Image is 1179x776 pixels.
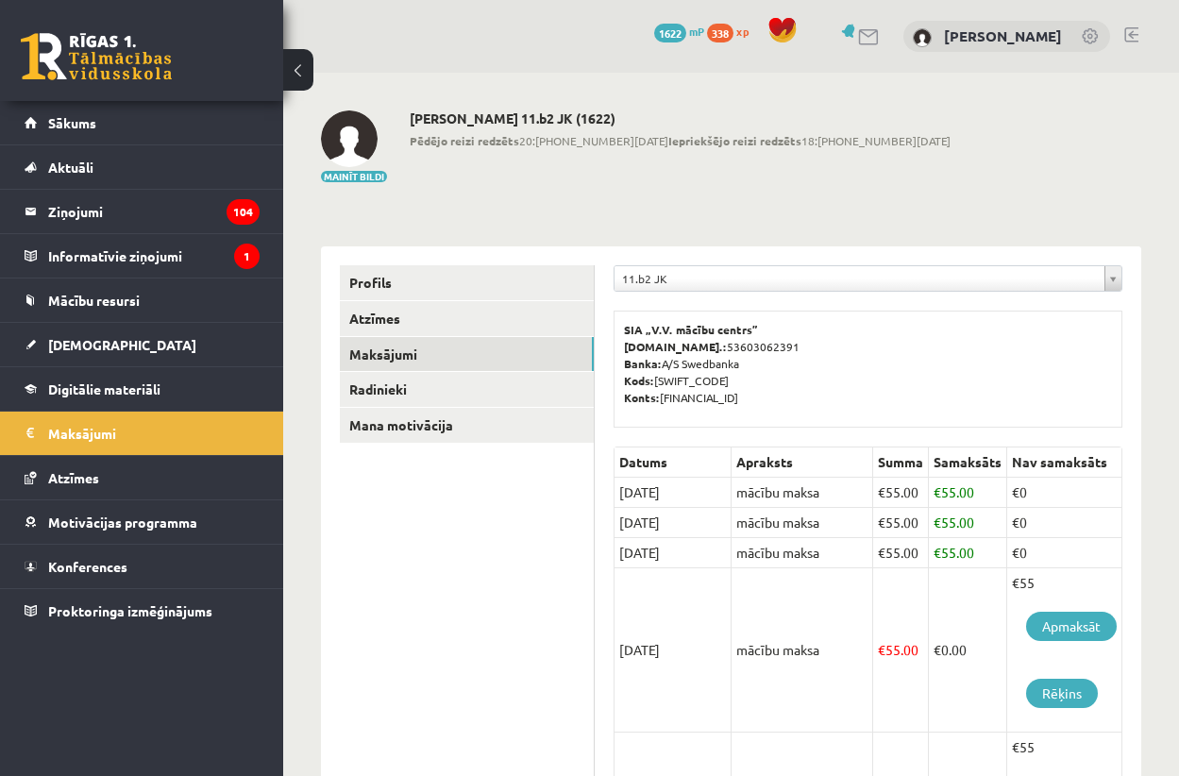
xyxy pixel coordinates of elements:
[25,101,260,144] a: Sākums
[615,478,732,508] td: [DATE]
[48,292,140,309] span: Mācību resursi
[624,321,1112,406] p: 53603062391 A/S Swedbanka [SWIFT_CODE] [FINANCIAL_ID]
[624,390,660,405] b: Konts:
[624,339,727,354] b: [DOMAIN_NAME].:
[873,478,929,508] td: 55.00
[25,456,260,499] a: Atzīmes
[25,367,260,411] a: Digitālie materiāli
[234,244,260,269] i: 1
[615,508,732,538] td: [DATE]
[878,641,885,658] span: €
[25,278,260,322] a: Mācību resursi
[48,469,99,486] span: Atzīmes
[25,589,260,633] a: Proktoringa izmēģinājums
[707,24,733,42] span: 338
[21,33,172,80] a: Rīgas 1. Tālmācības vidusskola
[934,544,941,561] span: €
[615,447,732,478] th: Datums
[227,199,260,225] i: 104
[878,483,885,500] span: €
[321,110,378,167] img: Liena Lūsīte
[736,24,749,39] span: xp
[1026,612,1117,641] a: Apmaksāt
[1007,568,1122,733] td: €55
[732,478,873,508] td: mācību maksa
[624,373,654,388] b: Kods:
[48,114,96,131] span: Sākums
[25,234,260,278] a: Informatīvie ziņojumi1
[410,133,519,148] b: Pēdējo reizi redzēts
[340,372,594,407] a: Radinieki
[944,26,1062,45] a: [PERSON_NAME]
[48,558,127,575] span: Konferences
[48,234,260,278] legend: Informatīvie ziņojumi
[48,602,212,619] span: Proktoringa izmēģinājums
[934,514,941,531] span: €
[1007,447,1122,478] th: Nav samaksāts
[873,568,929,733] td: 55.00
[878,544,885,561] span: €
[25,500,260,544] a: Motivācijas programma
[934,641,941,658] span: €
[25,545,260,588] a: Konferences
[929,478,1007,508] td: 55.00
[25,145,260,189] a: Aktuāli
[48,514,197,531] span: Motivācijas programma
[934,483,941,500] span: €
[929,568,1007,733] td: 0.00
[873,538,929,568] td: 55.00
[48,412,260,455] legend: Maksājumi
[873,447,929,478] th: Summa
[615,568,732,733] td: [DATE]
[732,447,873,478] th: Apraksts
[654,24,686,42] span: 1622
[48,159,93,176] span: Aktuāli
[321,171,387,182] button: Mainīt bildi
[732,538,873,568] td: mācību maksa
[654,24,704,39] a: 1622 mP
[668,133,801,148] b: Iepriekšējo reizi redzēts
[340,337,594,372] a: Maksājumi
[929,447,1007,478] th: Samaksāts
[878,514,885,531] span: €
[48,336,196,353] span: [DEMOGRAPHIC_DATA]
[48,190,260,233] legend: Ziņojumi
[1026,679,1098,708] a: Rēķins
[615,266,1121,291] a: 11.b2 JK
[622,266,1097,291] span: 11.b2 JK
[732,568,873,733] td: mācību maksa
[340,301,594,336] a: Atzīmes
[929,538,1007,568] td: 55.00
[1007,508,1122,538] td: €0
[25,323,260,366] a: [DEMOGRAPHIC_DATA]
[1007,478,1122,508] td: €0
[707,24,758,39] a: 338 xp
[615,538,732,568] td: [DATE]
[929,508,1007,538] td: 55.00
[689,24,704,39] span: mP
[25,190,260,233] a: Ziņojumi104
[624,356,662,371] b: Banka:
[410,132,951,149] span: 20:[PHONE_NUMBER][DATE] 18:[PHONE_NUMBER][DATE]
[48,380,160,397] span: Digitālie materiāli
[340,265,594,300] a: Profils
[340,408,594,443] a: Mana motivācija
[25,412,260,455] a: Maksājumi
[873,508,929,538] td: 55.00
[732,508,873,538] td: mācību maksa
[1007,538,1122,568] td: €0
[410,110,951,127] h2: [PERSON_NAME] 11.b2 JK (1622)
[624,322,759,337] b: SIA „V.V. mācību centrs”
[913,28,932,47] img: Liena Lūsīte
